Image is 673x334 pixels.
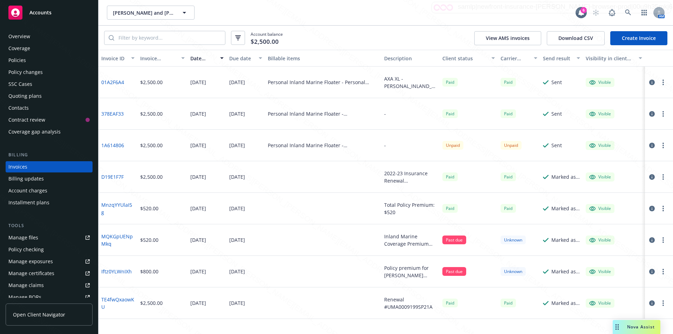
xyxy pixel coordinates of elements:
[226,50,265,67] button: Due date
[101,173,124,180] a: D19E1F7F
[384,55,437,62] div: Description
[8,292,41,303] div: Manage BORs
[229,142,245,149] div: [DATE]
[6,185,93,196] a: Account charges
[610,31,667,45] a: Create Invoice
[190,236,206,244] div: [DATE]
[540,50,583,67] button: Send result
[586,55,634,62] div: Visibility in client dash
[268,55,379,62] div: Billable items
[474,31,541,45] button: View AMS invoices
[543,55,572,62] div: Send result
[6,256,93,267] a: Manage exposures
[501,78,516,87] span: Paid
[381,50,440,67] button: Description
[8,256,53,267] div: Manage exposures
[384,296,437,311] div: Renewal #UMA0009199SP21A
[265,50,381,67] button: Billable items
[6,268,93,279] a: Manage certificates
[229,299,245,307] div: [DATE]
[6,280,93,291] a: Manage claims
[589,79,611,86] div: Visible
[8,280,44,291] div: Manage claims
[551,268,580,275] div: Marked as sent
[589,237,611,243] div: Visible
[29,10,52,15] span: Accounts
[113,9,174,16] span: [PERSON_NAME] and [PERSON_NAME] Fund
[13,311,65,318] span: Open Client Navigator
[589,205,611,212] div: Visible
[551,173,580,180] div: Marked as sent
[589,174,611,180] div: Visible
[440,50,498,67] button: Client status
[384,142,386,149] div: -
[6,161,93,172] a: Invoices
[580,7,587,13] div: 6
[6,232,93,243] a: Manage files
[6,244,93,255] a: Policy checking
[140,205,158,212] div: $520.00
[101,110,124,117] a: 378EAF33
[551,79,562,86] div: Sent
[501,109,516,118] span: Paid
[8,55,26,66] div: Policies
[6,90,93,102] a: Quoting plans
[613,320,621,334] div: Drag to move
[190,268,206,275] div: [DATE]
[551,236,580,244] div: Marked as sent
[384,264,437,279] div: Policy premium for [PERSON_NAME] Fund's art installations
[140,79,163,86] div: $2,500.00
[8,197,49,208] div: Installment plans
[621,6,635,20] a: Search
[6,31,93,42] a: Overview
[101,79,124,86] a: 01A2F6A4
[6,173,93,184] a: Billing updates
[442,109,458,118] div: Paid
[442,204,458,213] span: Paid
[589,111,611,117] div: Visible
[547,31,605,45] button: Download CSV
[6,43,93,54] a: Coverage
[501,172,516,181] span: Paid
[268,79,379,86] div: Personal Inland Marine Floater - Personal Inland Marine / Floater - UMA0009199SP23A
[229,173,245,180] div: [DATE]
[8,268,54,279] div: Manage certificates
[8,67,43,78] div: Policy changes
[101,233,135,247] a: MQKGpUENpMkq
[6,3,93,22] a: Accounts
[442,141,463,150] div: Unpaid
[6,79,93,90] a: SSC Cases
[501,299,516,307] span: Paid
[6,114,93,125] a: Contract review
[501,204,516,213] div: Paid
[8,43,30,54] div: Coverage
[501,55,530,62] div: Carrier status
[6,102,93,114] a: Contacts
[498,50,541,67] button: Carrier status
[140,268,158,275] div: $800.00
[251,31,283,44] span: Account balance
[442,78,458,87] div: Paid
[229,79,245,86] div: [DATE]
[6,126,93,137] a: Coverage gap analysis
[229,205,245,212] div: [DATE]
[229,110,245,117] div: [DATE]
[605,6,619,20] a: Report a Bug
[589,142,611,149] div: Visible
[8,126,61,137] div: Coverage gap analysis
[8,185,47,196] div: Account charges
[551,110,562,117] div: Sent
[140,55,177,62] div: Invoice amount
[8,102,29,114] div: Contacts
[114,31,225,45] input: Filter by keyword...
[140,299,163,307] div: $2,500.00
[6,222,93,229] div: Tools
[98,50,137,67] button: Invoice ID
[6,197,93,208] a: Installment plans
[268,110,379,117] div: Personal Inland Marine Floater - UMA0009199SP23A
[140,236,158,244] div: $520.00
